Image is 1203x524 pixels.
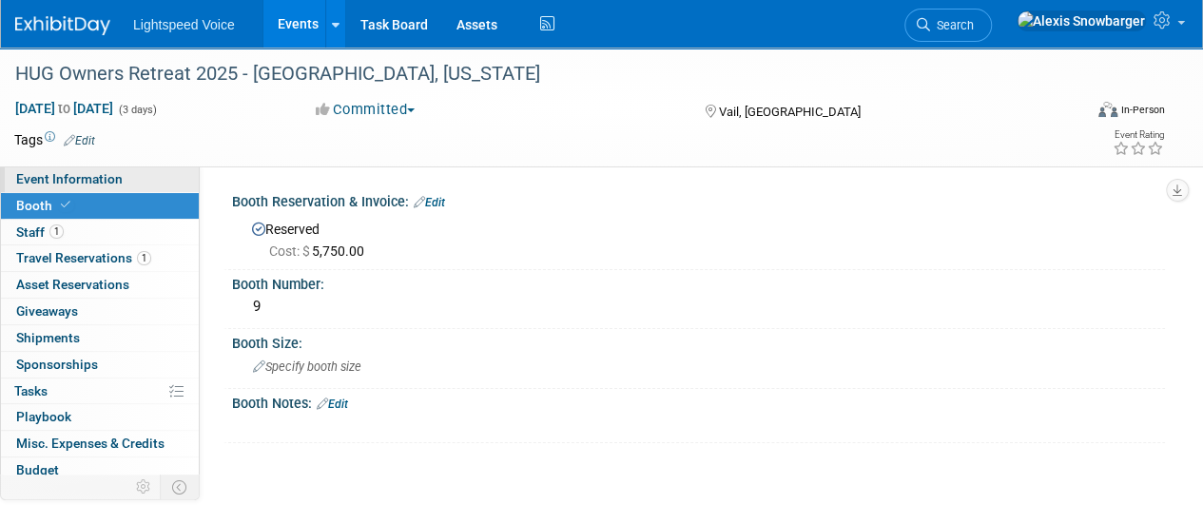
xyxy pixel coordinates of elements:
span: to [55,101,73,116]
a: Playbook [1,404,199,430]
td: Personalize Event Tab Strip [127,475,161,499]
div: Booth Reservation & Invoice: [232,187,1165,212]
a: Misc. Expenses & Credits [1,431,199,456]
span: 1 [137,251,151,265]
div: 9 [246,292,1151,321]
div: Reserved [246,215,1151,261]
a: Shipments [1,325,199,351]
a: Edit [317,398,348,411]
div: Booth Number: [232,270,1165,294]
a: Booth [1,193,199,219]
a: Travel Reservations1 [1,245,199,271]
a: Edit [414,196,445,209]
span: Giveaways [16,303,78,319]
span: Staff [16,224,64,240]
a: Edit [64,134,95,147]
span: Lightspeed Voice [133,17,235,32]
span: Asset Reservations [16,277,129,292]
span: 5,750.00 [269,243,372,259]
img: ExhibitDay [15,16,110,35]
td: Tags [14,130,95,149]
img: Alexis Snowbarger [1017,10,1146,31]
span: Cost: $ [269,243,312,259]
div: Event Format [997,99,1165,127]
span: Playbook [16,409,71,424]
div: HUG Owners Retreat 2025 - [GEOGRAPHIC_DATA], [US_STATE] [9,57,1067,91]
span: [DATE] [DATE] [14,100,114,117]
a: Asset Reservations [1,272,199,298]
span: 1 [49,224,64,239]
a: Budget [1,457,199,483]
a: Search [904,9,992,42]
a: Giveaways [1,299,199,324]
span: Search [930,18,974,32]
span: (3 days) [117,104,157,116]
span: Shipments [16,330,80,345]
button: Committed [309,100,422,120]
div: In-Person [1120,103,1165,117]
span: Misc. Expenses & Credits [16,436,165,451]
div: Event Rating [1113,130,1164,140]
span: Vail, [GEOGRAPHIC_DATA] [718,105,860,119]
span: Travel Reservations [16,250,151,265]
i: Booth reservation complete [61,200,70,210]
td: Toggle Event Tabs [161,475,200,499]
a: Sponsorships [1,352,199,378]
span: Specify booth size [253,359,361,374]
img: Format-Inperson.png [1098,102,1117,117]
a: Event Information [1,166,199,192]
span: Event Information [16,171,123,186]
div: Booth Size: [232,329,1165,353]
span: Tasks [14,383,48,398]
div: Booth Notes: [232,389,1165,414]
span: Budget [16,462,59,477]
span: Booth [16,198,74,213]
a: Tasks [1,378,199,404]
span: Sponsorships [16,357,98,372]
a: Staff1 [1,220,199,245]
